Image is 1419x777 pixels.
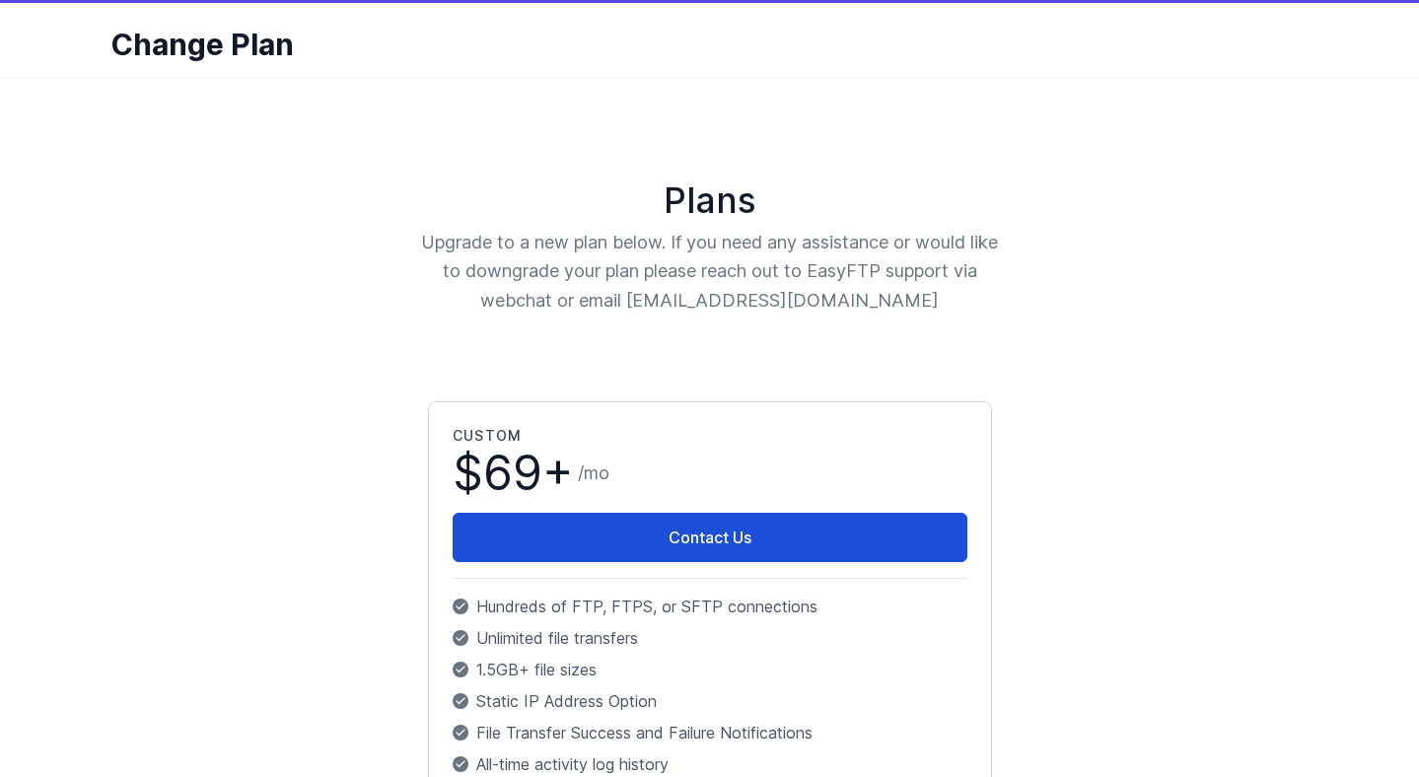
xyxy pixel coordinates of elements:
p: Static IP Address Option [453,689,967,713]
p: 1.5GB+ file sizes [453,658,967,681]
h1: Change Plan [110,27,1294,62]
span: mo [584,462,609,483]
span: / [578,459,609,487]
p: Hundreds of FTP, FTPS, or SFTP connections [453,595,967,618]
p: Upgrade to a new plan below. If you need any assistance or would like to downgrade your plan plea... [420,228,1000,315]
h1: Plans [130,180,1290,220]
span: $ [453,450,574,497]
h2: Custom [453,426,967,446]
p: File Transfer Success and Failure Notifications [453,721,967,744]
p: All-time activity log history [453,752,967,776]
p: Unlimited file transfers [453,626,967,650]
a: Contact Us [453,513,967,562]
span: 69+ [483,444,574,502]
